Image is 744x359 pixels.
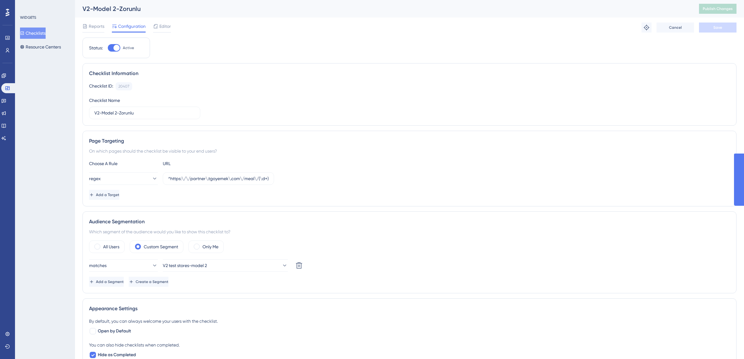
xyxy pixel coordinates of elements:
[163,259,288,272] button: V2 test stores-model 2
[89,137,730,145] div: Page Targeting
[89,341,730,349] div: You can also hide checklists when completed.
[118,84,129,89] div: 20407
[144,243,178,250] label: Custom Segment
[96,279,124,284] span: Add a Segment
[669,25,682,30] span: Cancel
[129,277,168,287] button: Create a Segment
[20,15,36,20] div: WIDGETS
[98,351,136,359] span: Hide as Completed
[103,243,119,250] label: All Users
[136,279,168,284] span: Create a Segment
[713,25,722,30] span: Save
[123,45,134,50] span: Active
[89,277,124,287] button: Add a Segment
[159,23,171,30] span: Editor
[202,243,218,250] label: Only Me
[89,70,730,77] div: Checklist Information
[657,23,694,33] button: Cancel
[89,259,158,272] button: matches
[163,160,232,167] div: URL
[94,109,195,116] input: Type your Checklist name
[703,6,733,11] span: Publish Changes
[163,262,207,269] span: V2 test stores-model 2
[118,23,146,30] span: Configuration
[89,97,120,104] div: Checklist Name
[82,4,683,13] div: V2-Model 2-Zorunlu
[89,190,119,200] button: Add a Target
[20,28,46,39] button: Checklists
[96,192,119,197] span: Add a Target
[699,23,737,33] button: Save
[89,147,730,155] div: On which pages should the checklist be visible to your end users?
[89,44,103,52] div: Status:
[89,172,158,185] button: regex
[89,317,730,325] div: By default, you can always welcome your users with the checklist.
[168,175,269,182] input: yourwebsite.com/path
[89,305,730,312] div: Appearance Settings
[89,228,730,235] div: Which segment of the audience would you like to show this checklist to?
[89,23,104,30] span: Reports
[89,218,730,225] div: Audience Segmentation
[20,41,61,53] button: Resource Centers
[89,262,107,269] span: matches
[89,175,101,182] span: regex
[89,82,113,90] div: Checklist ID:
[699,4,737,14] button: Publish Changes
[89,160,158,167] div: Choose A Rule
[98,327,131,335] span: Open by Default
[718,334,737,353] iframe: UserGuiding AI Assistant Launcher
